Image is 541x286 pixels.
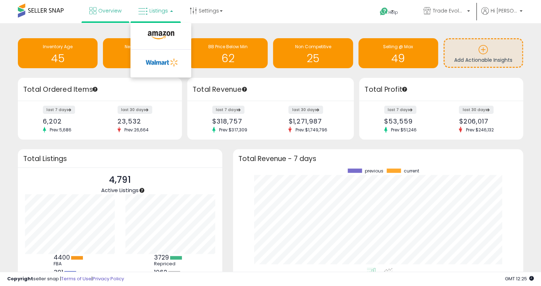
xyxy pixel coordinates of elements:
[43,117,95,125] div: 6,202
[387,127,420,133] span: Prev: $51,246
[23,156,217,161] h3: Total Listings
[295,44,331,50] span: Non Competitive
[362,52,435,64] h1: 49
[23,85,177,95] h3: Total Ordered Items
[43,44,73,50] span: Inventory Age
[459,117,511,125] div: $206,017
[212,117,265,125] div: $318,757
[383,44,413,50] span: Selling @ Max
[154,268,167,277] b: 1062
[154,253,169,262] b: 3729
[277,52,349,64] h1: 25
[364,169,383,174] span: previous
[208,44,248,50] span: BB Price Below Min
[238,156,518,161] h3: Total Revenue - 7 days
[121,127,152,133] span: Prev: 26,664
[403,169,419,174] span: current
[288,106,323,114] label: last 30 days
[54,268,63,277] b: 391
[101,186,139,194] span: Active Listings
[18,38,98,68] a: Inventory Age 45
[93,275,124,282] a: Privacy Policy
[462,127,497,133] span: Prev: $246,132
[445,39,522,67] a: Add Actionable Insights
[491,7,517,14] span: Hi [PERSON_NAME]
[481,7,522,23] a: Hi [PERSON_NAME]
[379,7,388,16] i: Get Help
[288,117,341,125] div: $1,271,987
[92,86,98,92] div: Tooltip anchor
[7,276,124,282] div: seller snap | |
[433,7,465,14] span: Trade Evolution US
[43,106,75,114] label: last 7 days
[21,52,94,64] h1: 45
[505,275,534,282] span: 2025-08-11 12:25 GMT
[384,117,436,125] div: $53,559
[118,106,152,114] label: last 30 days
[364,85,518,95] h3: Total Profit
[188,38,268,68] a: BB Price Below Min 62
[212,106,244,114] label: last 7 days
[384,106,416,114] label: last 7 days
[7,275,33,282] strong: Copyright
[46,127,75,133] span: Prev: 5,686
[374,2,412,23] a: Help
[192,52,264,64] h1: 62
[454,56,512,64] span: Add Actionable Insights
[54,253,70,262] b: 4400
[54,261,86,267] div: FBA
[154,261,186,267] div: Repriced
[118,117,169,125] div: 23,532
[215,127,250,133] span: Prev: $317,309
[125,44,161,50] span: Needs to Reprice
[292,127,331,133] span: Prev: $1,749,796
[103,38,183,68] a: Needs to Reprice 1939
[401,86,408,92] div: Tooltip anchor
[61,275,91,282] a: Terms of Use
[139,187,145,194] div: Tooltip anchor
[459,106,493,114] label: last 30 days
[358,38,438,68] a: Selling @ Max 49
[106,52,179,64] h1: 1939
[273,38,353,68] a: Non Competitive 25
[98,7,121,14] span: Overview
[149,7,168,14] span: Listings
[388,9,398,15] span: Help
[193,85,348,95] h3: Total Revenue
[101,173,139,187] p: 4,791
[241,86,248,92] div: Tooltip anchor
